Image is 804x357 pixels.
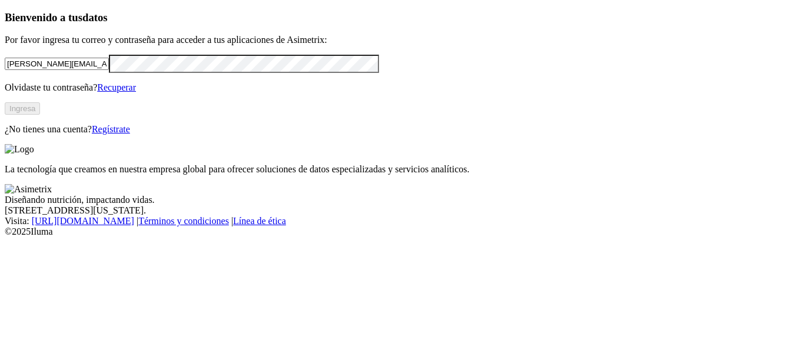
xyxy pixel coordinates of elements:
[138,216,229,226] a: Términos y condiciones
[5,164,799,175] p: La tecnología que creamos en nuestra empresa global para ofrecer soluciones de datos especializad...
[5,216,799,226] div: Visita : | |
[5,11,799,24] h3: Bienvenido a tus
[5,82,799,93] p: Olvidaste tu contraseña?
[82,11,108,24] span: datos
[5,144,34,155] img: Logo
[5,195,799,205] div: Diseñando nutrición, impactando vidas.
[92,124,130,134] a: Regístrate
[5,102,40,115] button: Ingresa
[5,226,799,237] div: © 2025 Iluma
[5,58,109,70] input: Tu correo
[32,216,134,226] a: [URL][DOMAIN_NAME]
[97,82,136,92] a: Recuperar
[5,184,52,195] img: Asimetrix
[233,216,286,226] a: Línea de ética
[5,205,799,216] div: [STREET_ADDRESS][US_STATE].
[5,124,799,135] p: ¿No tienes una cuenta?
[5,35,799,45] p: Por favor ingresa tu correo y contraseña para acceder a tus aplicaciones de Asimetrix:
